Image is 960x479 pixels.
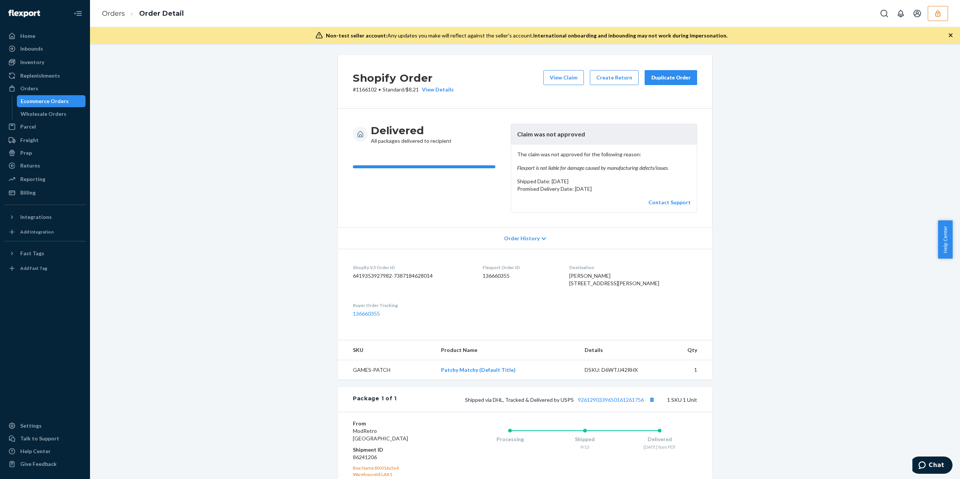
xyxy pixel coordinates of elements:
[910,6,925,21] button: Open account menu
[533,32,727,39] span: International onboarding and inbounding may not work during impersonation.
[20,85,38,92] div: Orders
[622,444,697,450] div: [DATE] 8am PDT
[547,436,622,443] div: Shipped
[20,213,52,221] div: Integrations
[96,3,190,25] ol: breadcrumbs
[517,178,691,185] p: Shipped Date: [DATE]
[338,360,435,380] td: GAMES-PATCH
[517,151,691,172] p: The claim was not approved for the following reason:
[20,72,60,79] div: Replenishments
[371,124,451,145] div: All packages delivered to recipient
[20,45,43,52] div: Inbounds
[504,235,540,242] span: Order History
[17,95,86,107] a: Ecommerce Orders
[569,272,659,286] span: [PERSON_NAME] [STREET_ADDRESS][PERSON_NAME]
[353,454,442,461] dd: 86241206
[569,264,697,271] dt: Destination
[622,436,697,443] div: Delivered
[661,360,712,380] td: 1
[4,226,85,238] a: Add Integration
[21,97,69,105] div: Ecommerce Orders
[651,74,691,81] div: Duplicate Order
[472,436,547,443] div: Processing
[4,433,85,445] button: Talk to Support
[517,164,691,172] em: Flexport is not liable for damage caused by manufacturing defects/issues.
[4,420,85,432] a: Settings
[353,465,442,471] div: Box Name: BX016x5x4
[20,162,40,169] div: Returns
[4,147,85,159] a: Prep
[338,340,435,360] th: SKU
[4,56,85,68] a: Inventory
[139,9,184,18] a: Order Detail
[378,86,381,93] span: •
[20,265,47,271] div: Add Fast Tag
[353,310,380,317] a: 136660355
[4,160,85,172] a: Returns
[20,149,32,157] div: Prep
[17,108,86,120] a: Wholesale Orders
[483,272,558,280] dd: 136660355
[543,70,584,85] button: View Claim
[4,82,85,94] a: Orders
[877,6,892,21] button: Open Search Box
[4,70,85,82] a: Replenishments
[517,185,691,193] p: Promised Delivery Date: [DATE]
[20,123,36,130] div: Parcel
[397,395,697,404] div: 1 SKU 1 Unit
[20,460,57,468] div: Give Feedback
[20,250,44,257] div: Fast Tags
[353,446,442,454] dt: Shipment ID
[353,70,454,86] h2: Shopify Order
[4,458,85,470] button: Give Feedback
[647,395,657,404] button: Copy tracking number
[20,229,54,235] div: Add Integration
[70,6,85,21] button: Close Navigation
[547,444,622,450] div: 9/13
[590,70,639,85] button: Create Return
[20,422,42,430] div: Settings
[4,121,85,133] a: Parcel
[4,262,85,274] a: Add Fast Tag
[20,435,59,442] div: Talk to Support
[419,86,454,93] button: View Details
[353,264,471,271] dt: Shopify V3 Order ID
[661,340,712,360] th: Qty
[578,397,644,403] a: 9261290339650161261756
[20,58,44,66] div: Inventory
[382,86,404,93] span: Standard
[20,32,35,40] div: Home
[465,397,657,403] span: Shipped via DHL, Tracked & Delivered by USPS
[4,211,85,223] button: Integrations
[20,136,39,144] div: Freight
[4,187,85,199] a: Billing
[353,395,397,404] div: Package 1 of 1
[21,110,66,118] div: Wholesale Orders
[20,448,51,455] div: Help Center
[511,124,697,145] header: Claim was not approved
[353,302,471,308] dt: Buyer Order Tracking
[585,366,655,374] div: DSKU: D6WTJJ42RHX
[4,247,85,259] button: Fast Tags
[4,30,85,42] a: Home
[371,124,451,137] h3: Delivered
[893,6,908,21] button: Open notifications
[648,199,691,205] a: Contact Support
[4,43,85,55] a: Inbounds
[326,32,387,39] span: Non-test seller account:
[353,420,442,427] dt: From
[645,70,697,85] button: Duplicate Order
[8,10,40,17] img: Flexport logo
[4,134,85,146] a: Freight
[4,445,85,457] a: Help Center
[441,367,516,373] a: Patchy Matchy (Default Title)
[483,264,558,271] dt: Flexport Order ID
[4,173,85,185] a: Reporting
[938,220,952,259] button: Help Center
[579,340,661,360] th: Details
[20,175,45,183] div: Reporting
[102,9,125,18] a: Orders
